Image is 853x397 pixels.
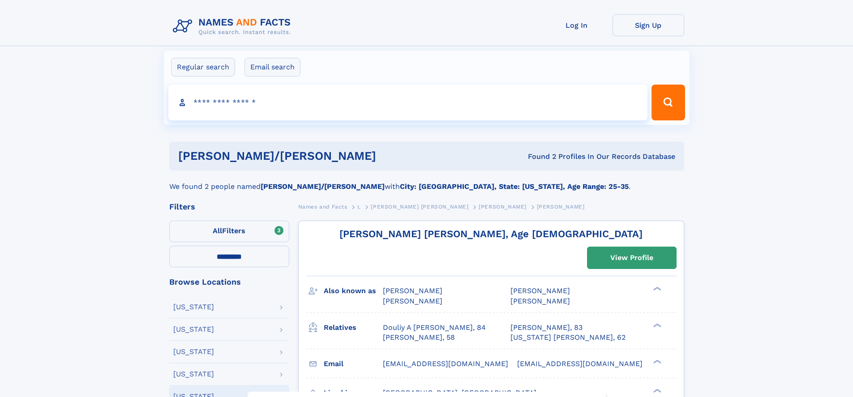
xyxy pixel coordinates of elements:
input: search input [168,85,648,120]
h1: [PERSON_NAME]/[PERSON_NAME] [178,150,452,162]
span: [PERSON_NAME] [510,297,570,305]
div: [US_STATE] [173,303,214,311]
div: We found 2 people named with . [169,171,684,192]
div: [US_STATE] [173,348,214,355]
label: Filters [169,221,289,242]
span: [PERSON_NAME] [537,204,585,210]
div: ❯ [651,359,662,364]
button: Search Button [652,85,685,120]
b: City: [GEOGRAPHIC_DATA], State: [US_STATE], Age Range: 25-35 [400,182,629,191]
span: L [357,204,361,210]
a: [PERSON_NAME], 83 [510,323,583,333]
span: [GEOGRAPHIC_DATA], [GEOGRAPHIC_DATA] [383,388,536,397]
div: Found 2 Profiles In Our Records Database [452,152,675,162]
div: [US_STATE] [173,371,214,378]
b: [PERSON_NAME]/[PERSON_NAME] [261,182,385,191]
label: Regular search [171,58,235,77]
label: Email search [244,58,300,77]
div: ❯ [651,286,662,292]
div: ❯ [651,388,662,393]
div: Browse Locations [169,278,289,286]
h3: Relatives [324,320,383,335]
span: [PERSON_NAME] [PERSON_NAME] [371,204,468,210]
a: View Profile [587,247,676,269]
div: Filters [169,203,289,211]
h3: Email [324,356,383,371]
span: [PERSON_NAME] [383,286,442,295]
a: Sign Up [613,14,684,36]
span: All [213,226,222,235]
span: [EMAIL_ADDRESS][DOMAIN_NAME] [517,359,643,368]
a: Names and Facts [298,201,347,212]
a: [PERSON_NAME] [PERSON_NAME], Age [DEMOGRAPHIC_DATA] [339,228,643,239]
div: View Profile [610,248,653,268]
a: [PERSON_NAME], 58 [383,333,455,342]
a: L [357,201,361,212]
a: [US_STATE] [PERSON_NAME], 62 [510,333,626,342]
a: Log In [541,14,613,36]
h3: Also known as [324,283,383,299]
span: [EMAIL_ADDRESS][DOMAIN_NAME] [383,359,508,368]
span: [PERSON_NAME] [479,204,527,210]
div: ❯ [651,322,662,328]
a: [PERSON_NAME] [PERSON_NAME] [371,201,468,212]
div: [US_STATE] [173,326,214,333]
img: Logo Names and Facts [169,14,298,38]
span: [PERSON_NAME] [510,286,570,295]
a: [PERSON_NAME] [479,201,527,212]
span: [PERSON_NAME] [383,297,442,305]
a: Douliy A [PERSON_NAME], 84 [383,323,486,333]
